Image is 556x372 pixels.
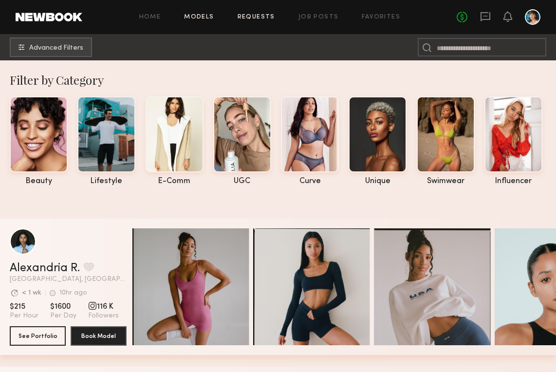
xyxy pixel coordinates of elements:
[10,177,68,186] div: beauty
[77,177,135,186] div: lifestyle
[88,312,119,320] span: Followers
[349,177,407,186] div: unique
[10,276,127,283] span: [GEOGRAPHIC_DATA], [GEOGRAPHIC_DATA]
[184,14,214,20] a: Models
[362,14,400,20] a: Favorites
[238,14,275,20] a: Requests
[298,14,339,20] a: Job Posts
[146,177,204,186] div: e-comm
[50,302,76,312] span: $1600
[10,72,556,88] div: Filter by Category
[10,302,38,312] span: $215
[484,177,542,186] div: influencer
[22,290,41,297] div: < 1 wk
[59,290,87,297] div: 10hr ago
[10,262,80,274] a: Alexandria R.
[50,312,76,320] span: Per Day
[10,37,92,57] button: Advanced Filters
[213,177,271,186] div: UGC
[281,177,339,186] div: curve
[417,177,475,186] div: swimwear
[71,326,127,346] button: Book Model
[29,45,83,52] span: Advanced Filters
[88,302,119,312] span: 116 K
[10,326,66,346] button: See Portfolio
[139,14,161,20] a: Home
[10,312,38,320] span: Per Hour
